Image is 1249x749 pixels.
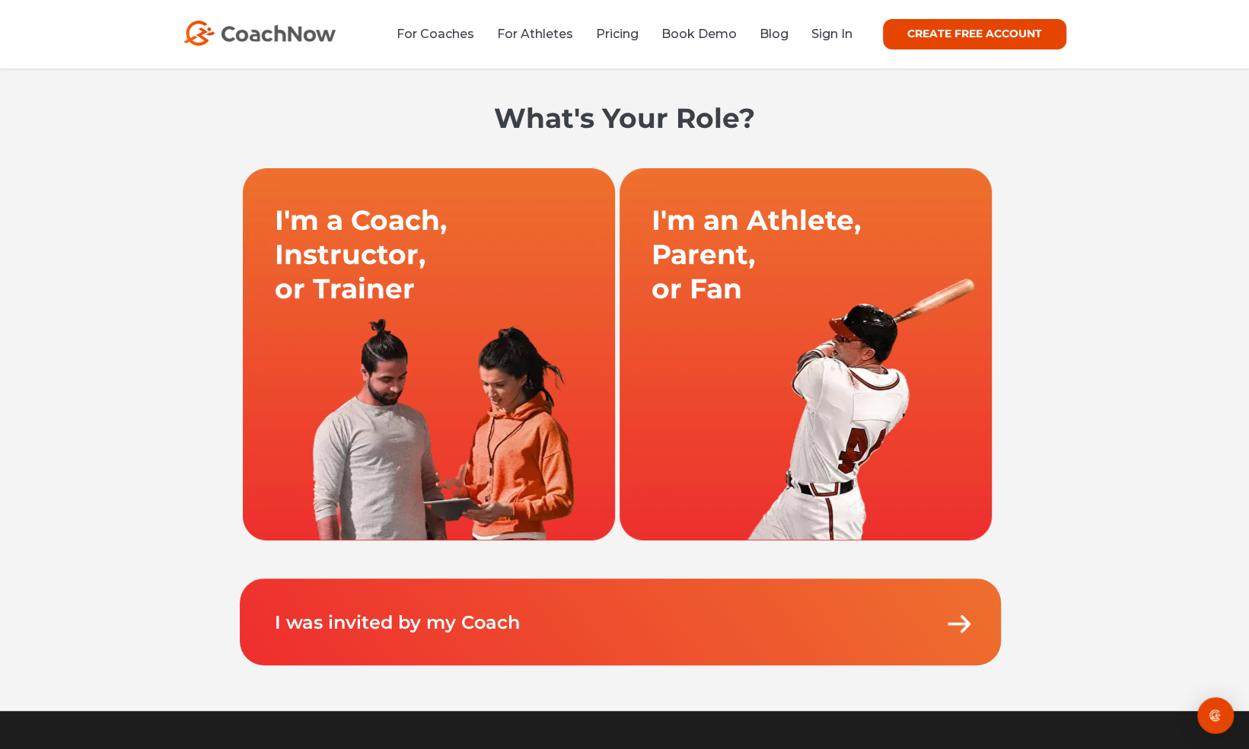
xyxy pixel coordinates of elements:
a: Book Demo [661,27,737,41]
a: Blog [760,27,789,41]
a: Pricing [596,27,639,41]
a: For Athletes [497,27,573,41]
div: Open Intercom Messenger [1197,697,1234,734]
img: Arrow.png [944,609,974,639]
a: For Coaches [397,27,474,41]
img: CoachNow Logo [183,21,336,46]
a: Sign In [811,27,852,41]
a: I was invited by my Coach [275,611,520,633]
a: CREATE FREE ACCOUNT [883,19,1066,49]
